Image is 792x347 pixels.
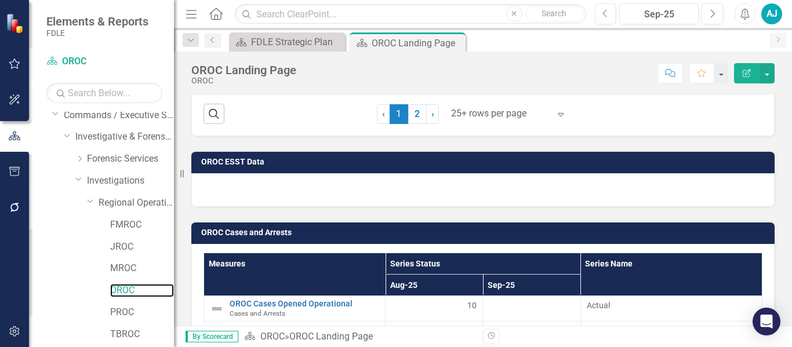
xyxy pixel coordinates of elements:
[87,152,174,166] a: Forensic Services
[64,109,174,122] a: Commands / Executive Support Branch
[110,262,174,275] a: MROC
[382,108,385,119] span: ‹
[386,296,483,322] td: Double-Click to Edit
[75,130,174,144] a: Investigative & Forensic Services Command
[230,299,379,308] a: OROC Cases Opened Operational
[186,331,238,342] span: By Scorecard
[580,322,762,347] td: Double-Click to Edit
[619,3,699,24] button: Sep-25
[483,296,580,322] td: Double-Click to Edit
[99,196,174,210] a: Regional Operations Centers
[204,296,386,322] td: Double-Click to Edit Right Click for Context Menu
[408,104,427,124] a: 2
[580,296,762,322] td: Double-Click to Edit
[230,309,285,317] span: Cases and Arrests
[191,76,296,85] div: OROC
[110,218,174,232] a: FMROC
[587,299,756,311] span: Actual
[191,64,296,76] div: OROC Landing Page
[201,158,769,166] h3: OROC ESST Data
[483,322,580,347] td: Double-Click to Edit
[431,108,434,119] span: ›
[525,6,583,22] button: Search
[110,328,174,341] a: TBROC
[46,83,162,103] input: Search Below...
[232,35,342,49] a: FDLE Strategic Plan
[542,9,566,18] span: Search
[87,174,174,188] a: Investigations
[110,284,174,297] a: OROC
[46,14,148,28] span: Elements & Reports
[110,240,174,254] a: JROC
[753,308,780,335] div: Open Intercom Messenger
[467,299,477,311] span: 10
[587,325,756,337] span: Actual
[386,322,483,347] td: Double-Click to Edit
[235,4,586,24] input: Search ClearPoint...
[110,306,174,319] a: PROC
[260,331,285,342] a: OROC
[201,228,769,237] h3: OROC Cases and Arrests
[6,13,26,34] img: ClearPoint Strategy
[761,3,782,24] button: AJ
[467,325,477,337] span: 12
[390,104,408,124] span: 1
[46,28,148,38] small: FDLE
[372,36,463,50] div: OROC Landing Page
[210,302,224,316] img: Not Defined
[46,55,162,68] a: OROC
[204,322,386,347] td: Double-Click to Edit Right Click for Context Menu
[623,8,695,21] div: Sep-25
[244,330,474,344] div: »
[251,35,342,49] div: FDLE Strategic Plan
[230,325,379,334] a: OROC Cases Opened Intelligence
[289,331,373,342] div: OROC Landing Page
